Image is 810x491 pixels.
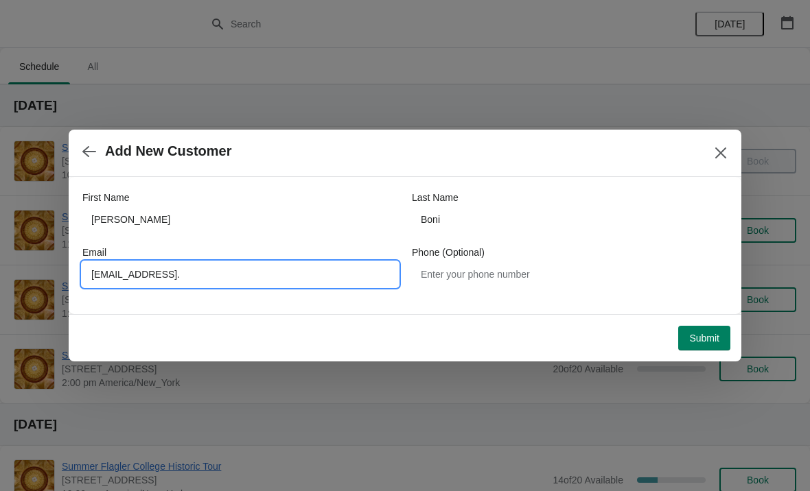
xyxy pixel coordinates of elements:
button: Close [708,141,733,165]
label: First Name [82,191,129,204]
input: Enter your email [82,262,398,287]
label: Email [82,245,106,259]
input: Smith [412,207,728,232]
input: John [82,207,398,232]
label: Phone (Optional) [412,245,485,259]
h2: Add New Customer [105,143,231,159]
input: Enter your phone number [412,262,728,287]
button: Submit [678,326,730,350]
span: Submit [689,333,719,344]
label: Last Name [412,191,459,204]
